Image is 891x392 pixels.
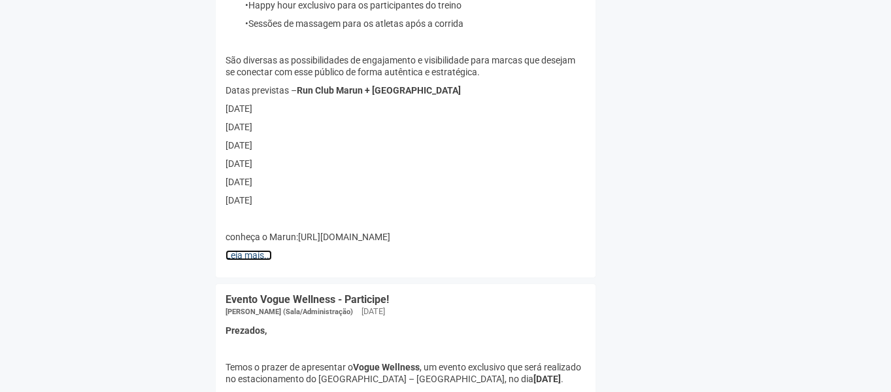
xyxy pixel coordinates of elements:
span: [DATE] [226,140,252,151]
span: Sessões de massagem para os atletas após a corrida [248,18,463,29]
a: Evento Vogue Wellness - Participe! [226,293,389,306]
span: São diversas as possibilidades de engajamento e visibilidade para marcas que desejam se conectar ... [226,55,577,77]
p: Temos o prazer de apresentar o , um evento exclusivo que será realizado no estacionamento do [GEO... [226,361,586,385]
span: [URL][DOMAIN_NAME] [298,232,390,242]
span: [DATE] [226,122,252,132]
span: [DATE] [226,177,252,187]
span: [PERSON_NAME] (Sala/Administração) [226,308,353,316]
span: conheça o Marun: [226,232,298,242]
span: [DATE] [226,158,252,169]
span: Datas previstas – [226,85,297,96]
strong: [DATE] [533,374,561,384]
strong: Run Club Marun + [GEOGRAPHIC_DATA] [297,85,461,96]
span: [DATE] [226,195,252,205]
span: [DATE] [226,103,252,114]
div: [DATE] [361,306,385,317]
span: • [245,18,248,29]
strong: Vogue Wellness [353,362,420,372]
strong: Prezados, [226,325,267,336]
a: Leia mais... [226,250,272,260]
